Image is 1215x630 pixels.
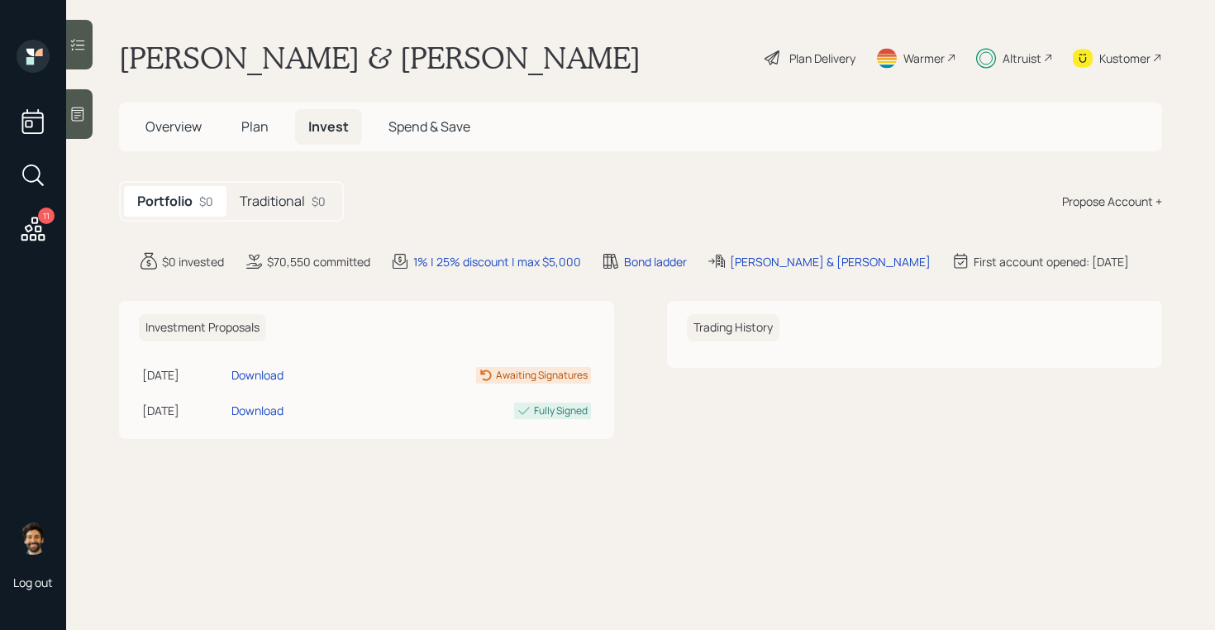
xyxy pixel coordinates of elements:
div: Warmer [903,50,945,67]
div: $0 [312,193,326,210]
div: Download [231,402,283,419]
span: Invest [308,117,349,136]
span: Plan [241,117,269,136]
div: Plan Delivery [789,50,855,67]
h1: [PERSON_NAME] & [PERSON_NAME] [119,40,641,76]
div: Bond ladder [624,253,687,270]
div: Awaiting Signatures [496,368,588,383]
div: 11 [38,208,55,224]
span: Spend & Save [388,117,470,136]
div: Kustomer [1099,50,1151,67]
div: [PERSON_NAME] & [PERSON_NAME] [730,253,931,270]
div: [DATE] [142,366,225,384]
div: Fully Signed [534,403,588,418]
div: Download [231,366,283,384]
h6: Trading History [687,314,779,341]
div: Altruist [1003,50,1041,67]
div: Log out [13,575,53,590]
div: [DATE] [142,402,225,419]
div: $0 invested [162,253,224,270]
div: $0 [199,193,213,210]
h6: Investment Proposals [139,314,266,341]
img: eric-schwartz-headshot.png [17,522,50,555]
div: $70,550 committed [267,253,370,270]
h5: Portfolio [137,193,193,209]
div: First account opened: [DATE] [974,253,1129,270]
div: 1% | 25% discount | max $5,000 [413,253,581,270]
div: Propose Account + [1062,193,1162,210]
h5: Traditional [240,193,305,209]
span: Overview [145,117,202,136]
